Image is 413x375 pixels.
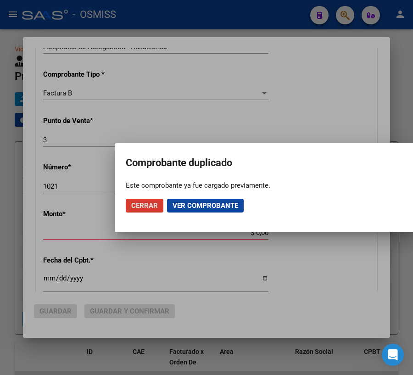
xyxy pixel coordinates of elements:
button: Cerrar [126,199,163,213]
div: Open Intercom Messenger [382,344,404,366]
span: Ver comprobante [173,201,238,210]
button: Ver comprobante [167,199,244,213]
h2: Comprobante duplicado [126,154,407,172]
span: Cerrar [131,201,158,210]
div: Este comprobante ya fue cargado previamente. [126,181,407,190]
